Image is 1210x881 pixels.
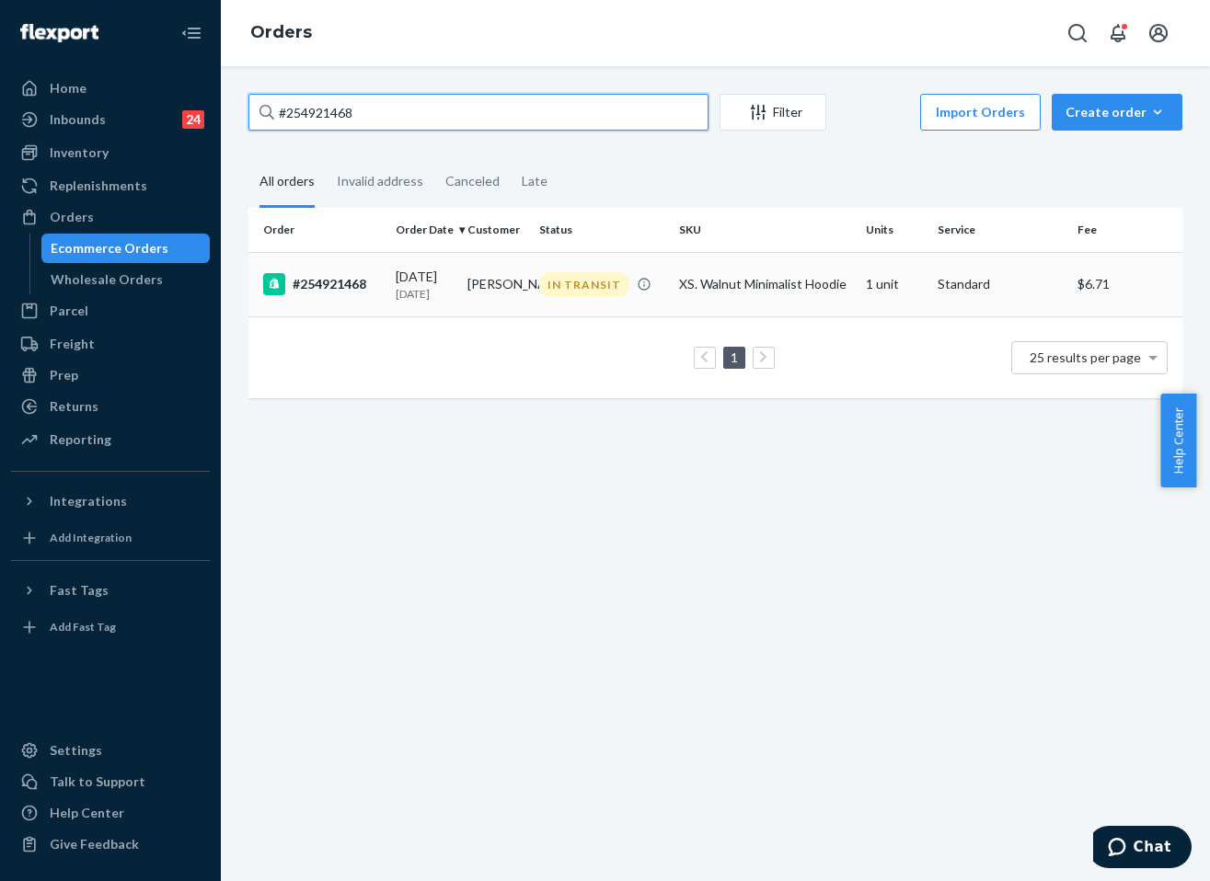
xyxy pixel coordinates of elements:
a: Add Integration [11,523,210,553]
div: Integrations [50,492,127,510]
div: Customer [467,222,524,237]
div: XS. Walnut Minimalist Hoodie [679,275,851,293]
td: 1 unit [859,252,930,316]
div: All orders [259,157,315,208]
th: Service [930,208,1070,252]
div: Invalid address [337,157,423,205]
button: Talk to Support [11,767,210,796]
div: Settings [50,741,102,760]
div: Fast Tags [50,581,109,600]
p: [DATE] [396,286,453,302]
ol: breadcrumbs [236,6,327,60]
th: SKU [672,208,859,252]
div: Late [522,157,547,205]
div: Returns [50,397,98,416]
button: Create order [1052,94,1182,131]
div: Orders [50,208,94,226]
a: Prep [11,360,210,390]
td: [PERSON_NAME] [460,252,532,316]
div: Inventory [50,143,109,162]
img: Flexport logo [20,24,98,42]
a: Orders [11,202,210,232]
a: Add Fast Tag [11,612,210,642]
div: Give Feedback [50,835,139,853]
div: Reporting [50,430,111,449]
a: Inventory [11,138,210,167]
button: Open account menu [1140,15,1177,51]
a: Orders [250,22,312,42]
button: Fast Tags [11,576,210,605]
div: Create order [1066,103,1169,121]
div: IN TRANSIT [539,272,629,297]
iframe: Opens a widget where you can chat to one of our agents [1093,826,1192,872]
th: Order [248,208,388,252]
a: Replenishments [11,171,210,200]
a: Page 1 is your current page [727,349,742,365]
button: Open Search Box [1059,15,1096,51]
div: Add Fast Tag [50,619,116,635]
a: Wholesale Orders [41,265,211,294]
div: Prep [50,366,78,384]
div: 24 [182,110,204,129]
div: Add Integration [50,530,132,545]
button: Import Orders [920,94,1041,131]
div: Inbounds [50,110,106,129]
div: Freight [50,335,95,353]
div: Parcel [50,302,88,320]
a: Home [11,74,210,103]
button: Filter [720,94,826,131]
a: Reporting [11,425,210,454]
button: Give Feedback [11,830,210,859]
td: $6.71 [1070,252,1182,316]
button: Open notifications [1100,15,1136,51]
div: Replenishments [50,177,147,195]
th: Units [859,208,930,252]
div: Canceled [445,157,500,205]
a: Parcel [11,296,210,326]
div: Ecommerce Orders [51,239,168,257]
th: Status [532,208,672,252]
span: 25 results per page [1030,349,1141,365]
a: Settings [11,736,210,765]
button: Close Navigation [173,15,210,51]
input: Search orders [248,94,709,131]
button: Help Center [1160,394,1196,487]
th: Fee [1070,208,1182,252]
a: Inbounds24 [11,105,210,134]
a: Returns [11,392,210,421]
div: Wholesale Orders [51,270,163,289]
a: Freight [11,329,210,359]
div: #254921468 [263,273,381,295]
p: Standard [938,275,1063,293]
div: Home [50,79,86,97]
th: Order Date [388,208,460,252]
button: Integrations [11,486,210,516]
div: Help Center [50,804,124,822]
div: Filter [720,103,825,121]
div: [DATE] [396,268,453,302]
div: Talk to Support [50,772,145,791]
a: Help Center [11,798,210,828]
a: Ecommerce Orders [41,234,211,263]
